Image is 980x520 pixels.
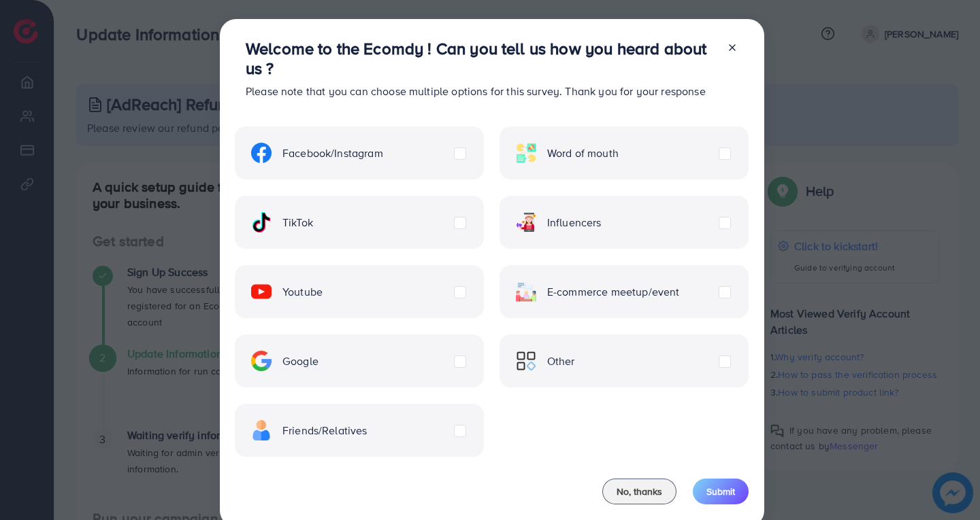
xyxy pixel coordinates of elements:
[251,420,272,440] img: ic-freind.8e9a9d08.svg
[547,145,619,161] span: Word of mouth
[516,143,536,163] img: ic-word-of-mouth.a439123d.svg
[516,212,536,232] img: ic-influencers.a620ad43.svg
[282,215,313,230] span: TikTok
[251,143,272,163] img: ic-facebook.134605ef.svg
[602,479,676,504] button: No, thanks
[246,39,716,78] h3: Welcome to the Ecomdy ! Can you tell us how you heard about us ?
[617,485,662,498] span: No, thanks
[547,284,680,300] span: E-commerce meetup/event
[516,351,536,371] img: ic-other.99c3e012.svg
[251,281,272,302] img: ic-youtube.715a0ca2.svg
[706,485,735,498] span: Submit
[547,353,575,369] span: Other
[693,479,749,504] button: Submit
[282,145,383,161] span: Facebook/Instagram
[251,351,272,371] img: ic-google.5bdd9b68.svg
[282,423,367,438] span: Friends/Relatives
[516,281,536,302] img: ic-ecommerce.d1fa3848.svg
[282,284,323,300] span: Youtube
[282,353,318,369] span: Google
[251,212,272,232] img: ic-tiktok.4b20a09a.svg
[547,215,602,230] span: Influencers
[246,83,716,99] p: Please note that you can choose multiple options for this survey. Thank you for your response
